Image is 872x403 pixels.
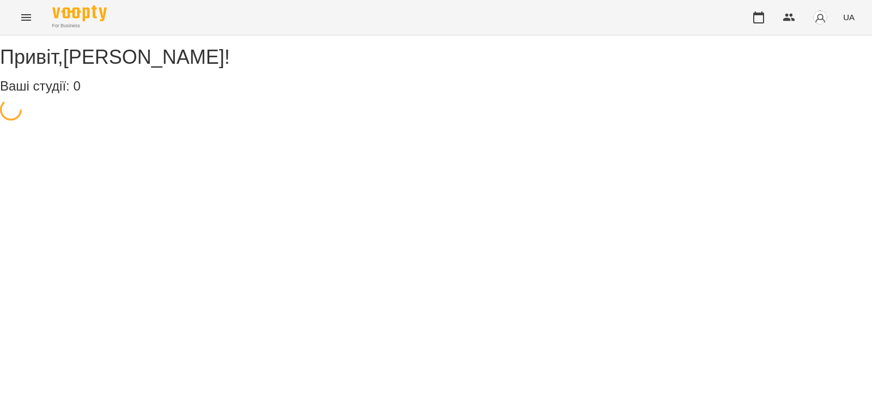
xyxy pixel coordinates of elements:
button: UA [839,7,859,27]
button: Menu [13,4,39,31]
span: UA [843,11,855,23]
img: avatar_s.png [813,10,828,25]
img: Voopty Logo [52,5,107,21]
span: For Business [52,22,107,29]
span: 0 [73,79,80,93]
